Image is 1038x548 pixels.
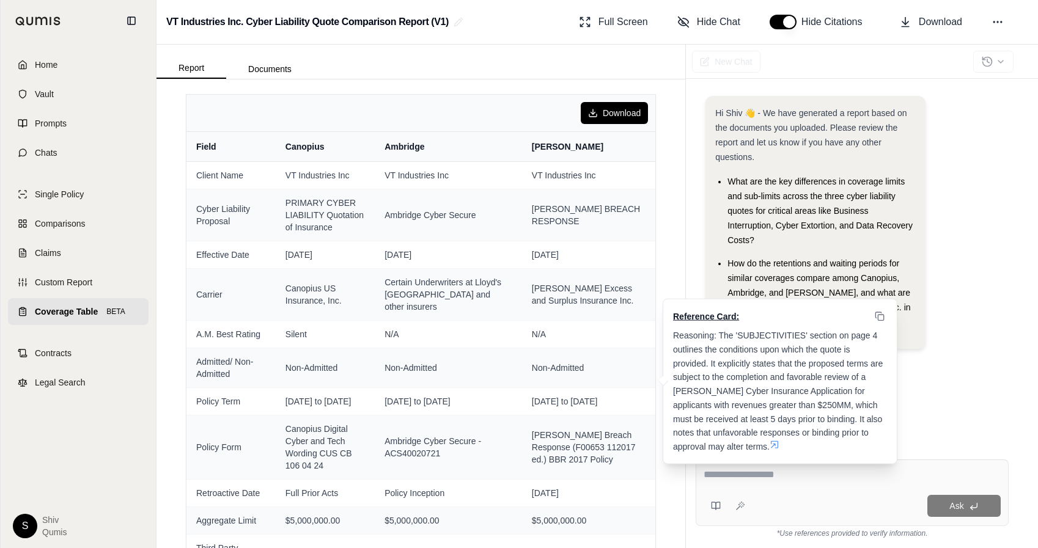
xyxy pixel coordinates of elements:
[532,282,646,307] span: [PERSON_NAME] Excess and Surplus Insurance Inc.
[385,276,512,313] span: Certain Underwriters at Lloyd's [GEOGRAPHIC_DATA] and other insurers
[949,501,963,511] span: Ask
[276,132,375,161] th: Canopius
[285,514,365,527] span: $5,000,000.00
[385,209,512,221] span: Ambridge Cyber Secure
[532,395,646,407] span: [DATE] to [DATE]
[35,217,85,230] span: Comparisons
[532,203,646,227] span: [PERSON_NAME] BREACH RESPONSE
[385,169,512,181] span: VT Industries Inc
[196,441,266,453] span: Policy Form
[696,526,1009,538] div: *Use references provided to verify information.
[8,210,149,237] a: Comparisons
[727,258,910,327] span: How do the retentions and waiting periods for similar coverages compare among Canopius, Ambridge,...
[581,102,648,124] button: Download
[8,298,149,325] a: Coverage TableBETA
[673,331,885,451] span: Reasoning: The 'SUBJECTIVITIES' section on page 4 outlines the conditions upon which the quote is...
[715,108,907,162] span: Hi Shiv 👋 - We have generated a report based on the documents you uploaded. Please review the rep...
[385,328,512,340] span: N/A
[8,239,149,266] a: Claims
[673,310,739,323] span: Reference Card:
[385,362,512,374] span: Non-Admitted
[894,10,967,34] button: Download
[196,487,266,499] span: Retroactive Date
[35,147,57,159] span: Chats
[8,269,149,296] a: Custom Report
[156,58,226,79] button: Report
[186,132,276,161] th: Field
[285,362,365,374] span: Non-Admitted
[196,395,266,407] span: Policy Term
[532,487,646,499] span: [DATE]
[42,526,67,538] span: Qumis
[385,514,512,527] span: $5,000,000.00
[927,495,1001,517] button: Ask
[672,10,745,34] button: Hide Chat
[42,514,67,526] span: Shiv
[8,110,149,137] a: Prompts
[285,197,365,233] span: PRIMARY CYBER LIABILITY Quotation of Insurance
[532,362,646,374] span: Non-Admitted
[532,328,646,340] span: N/A
[385,487,512,499] span: Policy Inception
[35,117,67,130] span: Prompts
[103,305,128,318] span: BETA
[385,435,512,459] span: Ambridge Cyber Secure - ACS40020721
[8,81,149,108] a: Vault
[285,169,365,181] span: VT Industries Inc
[285,423,365,472] span: Canopius Digital Cyber and Tech Wording CUS CB 106 04 24
[35,376,86,389] span: Legal Search
[196,288,266,301] span: Carrier
[285,487,365,499] span: Full Prior Acts
[35,59,57,71] span: Home
[522,132,655,161] th: [PERSON_NAME]
[8,51,149,78] a: Home
[285,249,365,261] span: [DATE]
[166,11,449,33] h2: VT Industries Inc. Cyber Liability Quote Comparison Report (V1)
[35,247,61,259] span: Claims
[385,395,512,407] span: [DATE] to [DATE]
[35,305,98,318] span: Coverage Table
[532,169,646,181] span: VT Industries Inc
[196,328,266,340] span: A.M. Best Rating
[727,177,913,245] span: What are the key differences in coverage limits and sub-limits across the three cyber liability q...
[15,16,61,26] img: Qumis Logo
[532,249,646,261] span: [DATE]
[13,514,37,538] div: S
[196,249,266,261] span: Effective Date
[226,59,314,79] button: Documents
[532,514,646,527] span: $5,000,000.00
[532,429,646,466] span: [PERSON_NAME] Breach Response (F00653 112017 ed.) BBR 2017 Policy
[285,328,365,340] span: Silent
[697,15,740,29] span: Hide Chat
[122,11,141,31] button: Collapse sidebar
[8,181,149,208] a: Single Policy
[375,132,522,161] th: Ambridge
[285,282,365,307] span: Canopius US Insurance, Inc.
[196,203,266,227] span: Cyber Liability Proposal
[35,88,54,100] span: Vault
[35,347,72,359] span: Contracts
[35,188,84,200] span: Single Policy
[285,395,365,407] span: [DATE] to [DATE]
[598,15,648,29] span: Full Screen
[8,369,149,396] a: Legal Search
[385,249,512,261] span: [DATE]
[35,276,92,288] span: Custom Report
[8,340,149,367] a: Contracts
[8,139,149,166] a: Chats
[196,169,266,181] span: Client Name
[872,309,887,324] button: Copy to clipboard
[196,514,266,527] span: Aggregate Limit
[801,15,870,29] span: Hide Citations
[196,356,266,380] span: Admitted/ Non-Admitted
[919,15,962,29] span: Download
[574,10,653,34] button: Full Screen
